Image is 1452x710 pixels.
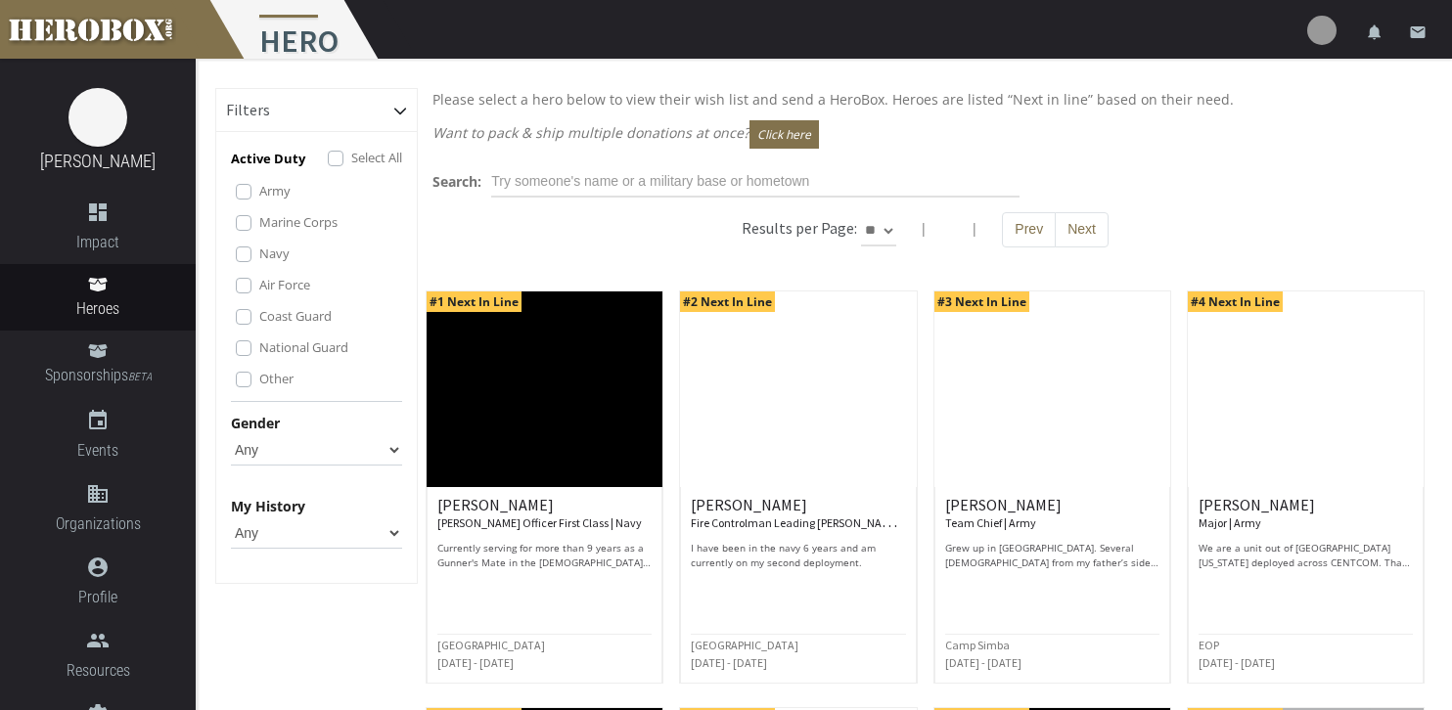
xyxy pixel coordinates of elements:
small: Team Chief | Army [945,515,1036,530]
small: [DATE] - [DATE] [1199,655,1275,670]
label: Coast Guard [259,305,332,327]
h6: [PERSON_NAME] [691,497,905,531]
button: Prev [1002,212,1056,247]
label: Navy [259,243,290,264]
span: | [920,219,928,238]
label: Army [259,180,291,201]
label: Other [259,368,294,389]
span: #4 Next In Line [1188,291,1283,312]
small: [DATE] - [DATE] [437,655,514,670]
h6: [PERSON_NAME] [1199,497,1413,531]
small: [GEOGRAPHIC_DATA] [691,638,798,652]
h6: Filters [226,102,270,119]
p: Active Duty [231,148,305,170]
h6: [PERSON_NAME] [437,497,652,531]
small: Fire Controlman Leading [PERSON_NAME] Officer | Navy [691,511,970,531]
span: | [971,219,978,238]
label: Marine Corps [259,211,338,233]
h6: [PERSON_NAME] [945,497,1159,531]
label: Select All [351,147,402,168]
small: [DATE] - [DATE] [691,655,767,670]
p: Grew up in [GEOGRAPHIC_DATA]. Several [DEMOGRAPHIC_DATA] from my father’s side were in the Army w... [945,541,1159,570]
label: Air Force [259,274,310,295]
i: notifications [1366,23,1384,41]
small: Camp Simba [945,638,1010,652]
button: Click here [749,120,819,149]
label: My History [231,495,305,517]
span: #3 Next In Line [934,291,1029,312]
p: We are a unit out of [GEOGRAPHIC_DATA] [US_STATE] deployed across CENTCOM. Thank you for your don... [1199,541,1413,570]
input: Try someone's name or a military base or hometown [491,166,1020,198]
a: #1 Next In Line [PERSON_NAME] [PERSON_NAME] Officer First Class | Navy Currently serving for more... [426,290,663,684]
label: National Guard [259,336,348,358]
label: Gender [231,412,280,434]
a: #2 Next In Line [PERSON_NAME] Fire Controlman Leading [PERSON_NAME] Officer | Navy I have been in... [679,290,917,684]
small: BETA [128,371,152,383]
p: Want to pack & ship multiple donations at once? [432,120,1418,149]
label: Search: [432,170,481,193]
small: Major | Army [1199,515,1261,530]
a: #4 Next In Line [PERSON_NAME] Major | Army We are a unit out of [GEOGRAPHIC_DATA] [US_STATE] depl... [1187,290,1425,684]
small: [GEOGRAPHIC_DATA] [437,638,545,652]
small: [PERSON_NAME] Officer First Class | Navy [437,515,642,530]
i: email [1409,23,1427,41]
small: [DATE] - [DATE] [945,655,1021,670]
a: [PERSON_NAME] [40,151,156,171]
span: #1 Next In Line [427,291,522,312]
p: I have been in the navy 6 years and am currently on my second deployment. [691,541,905,570]
button: Next [1055,212,1109,247]
img: user-image [1307,16,1337,45]
small: EOP [1199,638,1219,652]
p: Please select a hero below to view their wish list and send a HeroBox. Heroes are listed “Next in... [432,88,1418,111]
a: #3 Next In Line [PERSON_NAME] Team Chief | Army Grew up in [GEOGRAPHIC_DATA]. Several [DEMOGRAPHI... [933,290,1171,684]
h6: Results per Page: [742,218,857,238]
p: Currently serving for more than 9 years as a Gunner's Mate in the [DEMOGRAPHIC_DATA] Navy and on ... [437,541,652,570]
img: image [68,88,127,147]
span: #2 Next In Line [680,291,775,312]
